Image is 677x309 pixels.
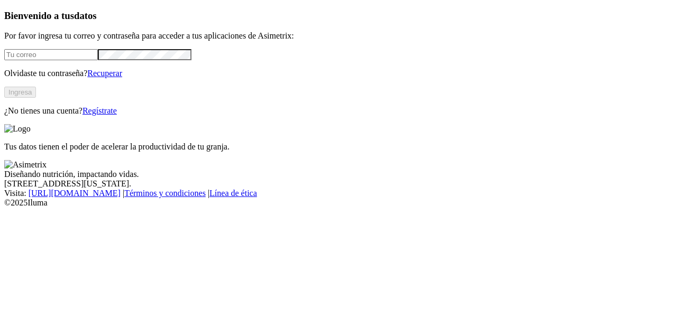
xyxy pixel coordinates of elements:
[4,124,31,134] img: Logo
[209,189,257,198] a: Línea de ética
[4,179,673,189] div: [STREET_ADDRESS][US_STATE].
[4,160,47,170] img: Asimetrix
[4,106,673,116] p: ¿No tienes una cuenta?
[4,198,673,208] div: © 2025 Iluma
[87,69,122,78] a: Recuperar
[29,189,121,198] a: [URL][DOMAIN_NAME]
[4,49,98,60] input: Tu correo
[4,170,673,179] div: Diseñando nutrición, impactando vidas.
[4,31,673,41] p: Por favor ingresa tu correo y contraseña para acceder a tus aplicaciones de Asimetrix:
[83,106,117,115] a: Regístrate
[124,189,206,198] a: Términos y condiciones
[4,87,36,98] button: Ingresa
[4,189,673,198] div: Visita : | |
[4,10,673,22] h3: Bienvenido a tus
[74,10,97,21] span: datos
[4,69,673,78] p: Olvidaste tu contraseña?
[4,142,673,152] p: Tus datos tienen el poder de acelerar la productividad de tu granja.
